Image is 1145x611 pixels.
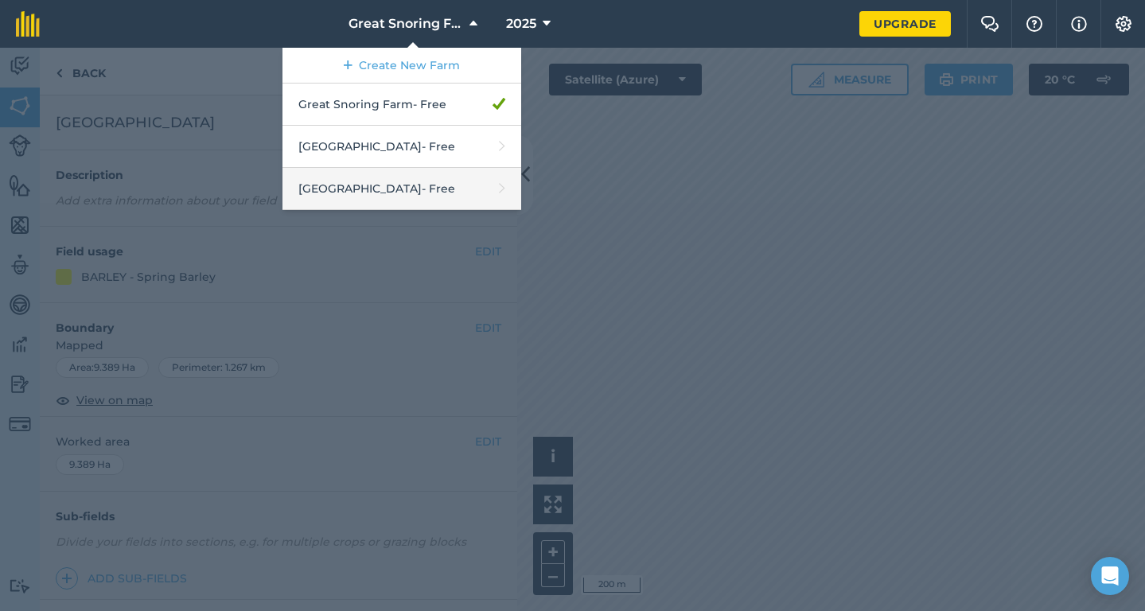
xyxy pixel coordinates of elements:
img: A question mark icon [1025,16,1044,32]
img: A cog icon [1114,16,1133,32]
a: Upgrade [859,11,951,37]
img: fieldmargin Logo [16,11,40,37]
img: Two speech bubbles overlapping with the left bubble in the forefront [980,16,999,32]
span: Great Snoring Farm [349,14,463,33]
span: 2025 [506,14,536,33]
div: Open Intercom Messenger [1091,557,1129,595]
a: [GEOGRAPHIC_DATA]- Free [282,126,521,168]
a: Create New Farm [282,48,521,84]
a: [GEOGRAPHIC_DATA]- Free [282,168,521,210]
img: svg+xml;base64,PHN2ZyB4bWxucz0iaHR0cDovL3d3dy53My5vcmcvMjAwMC9zdmciIHdpZHRoPSIxNyIgaGVpZ2h0PSIxNy... [1071,14,1087,33]
a: Great Snoring Farm- Free [282,84,521,126]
